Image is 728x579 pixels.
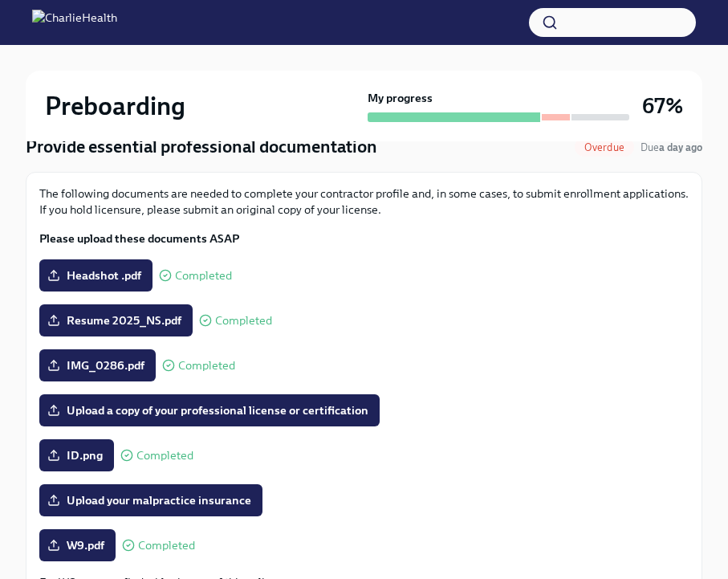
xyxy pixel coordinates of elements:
[136,450,193,462] span: Completed
[45,90,185,122] h2: Preboarding
[39,186,689,218] p: The following documents are needed to complete your contractor profile and, in some cases, to sub...
[641,141,702,153] span: Due
[39,231,239,246] strong: Please upload these documents ASAP
[51,447,103,463] span: ID.png
[215,315,272,327] span: Completed
[39,394,380,426] label: Upload a copy of your professional license or certification
[175,270,232,282] span: Completed
[39,349,156,381] label: IMG_0286.pdf
[659,141,702,153] strong: a day ago
[642,92,683,120] h3: 67%
[39,529,116,561] label: W9.pdf
[51,357,144,373] span: IMG_0286.pdf
[51,402,368,418] span: Upload a copy of your professional license or certification
[575,141,634,153] span: Overdue
[51,267,141,283] span: Headshot .pdf
[39,259,153,292] label: Headshot .pdf
[39,304,193,336] label: Resume 2025_NS.pdf
[39,484,262,516] label: Upload your malpractice insurance
[51,312,181,328] span: Resume 2025_NS.pdf
[39,439,114,471] label: ID.png
[32,10,117,35] img: CharlieHealth
[51,537,104,553] span: W9.pdf
[26,135,377,159] h4: Provide essential professional documentation
[641,140,702,155] span: August 24th, 2025 09:00
[178,360,235,372] span: Completed
[368,90,433,106] strong: My progress
[51,492,251,508] span: Upload your malpractice insurance
[138,540,195,552] span: Completed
